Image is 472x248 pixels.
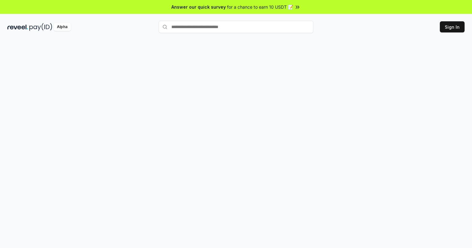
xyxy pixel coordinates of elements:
span: for a chance to earn 10 USDT 📝 [227,4,293,10]
img: reveel_dark [7,23,28,31]
span: Answer our quick survey [171,4,226,10]
div: Alpha [54,23,71,31]
button: Sign In [440,21,465,32]
img: pay_id [29,23,52,31]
